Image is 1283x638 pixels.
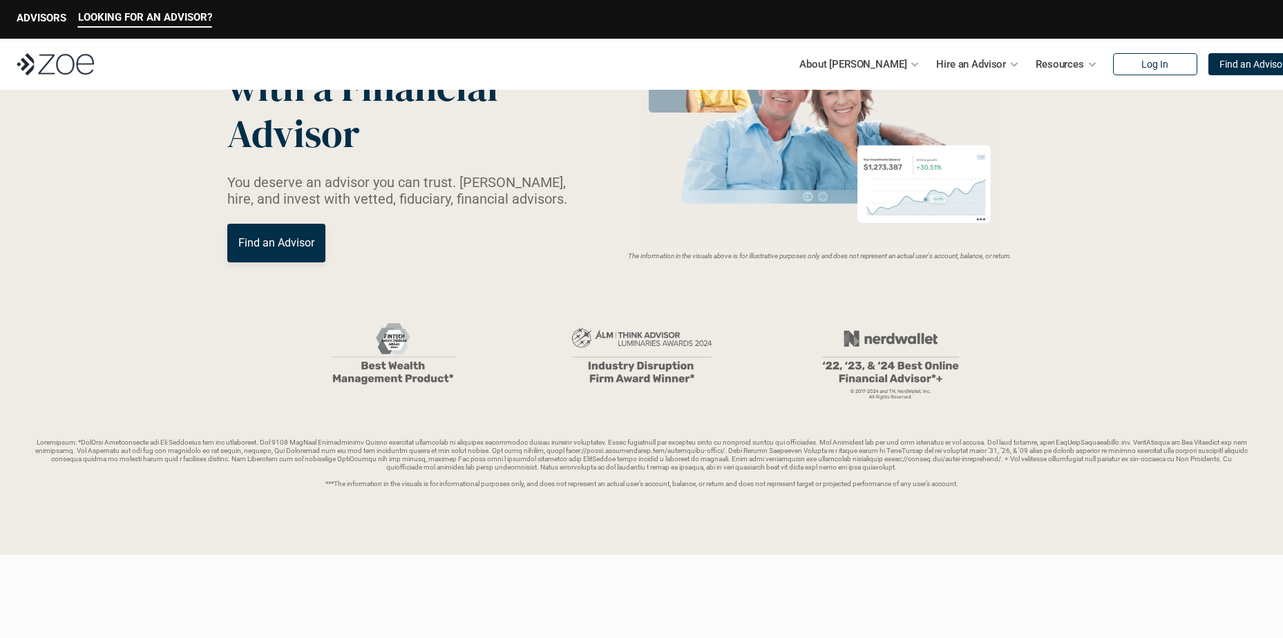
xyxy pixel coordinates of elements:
[1141,59,1168,70] p: Log In
[1113,53,1197,75] a: Log In
[628,252,1011,260] em: The information in the visuals above is for illustrative purposes only and does not represent an ...
[78,11,212,23] p: LOOKING FOR AN ADVISOR?
[1036,54,1084,75] p: Resources
[227,61,506,160] span: with a Financial Advisor
[33,438,1250,488] p: Loremipsum: *DolOrsi Ametconsecte adi Eli Seddoeius tem inc utlaboreet. Dol 9108 MagNaal Enimadmi...
[227,174,584,207] p: You deserve an advisor you can trust. [PERSON_NAME], hire, and invest with vetted, fiduciary, fin...
[17,12,66,24] p: ADVISORS
[636,19,1004,244] img: Zoe Financial Hero Image
[799,54,906,75] p: About [PERSON_NAME]
[238,236,314,249] p: Find an Advisor
[227,224,325,262] a: Find an Advisor
[936,54,1006,75] p: Hire an Advisor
